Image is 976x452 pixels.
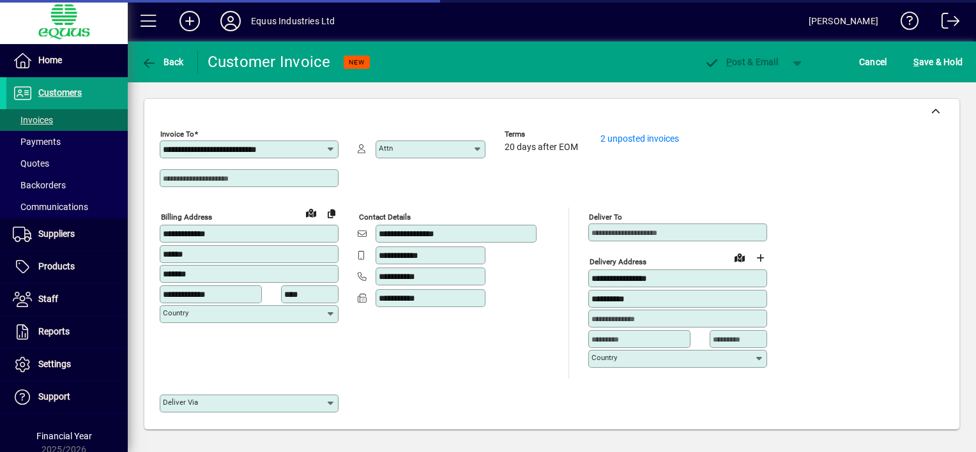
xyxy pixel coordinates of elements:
[505,142,578,153] span: 20 days after EOM
[138,50,187,73] button: Back
[591,353,617,362] mat-label: Country
[910,50,966,73] button: Save & Hold
[600,133,679,144] a: 2 unposted invoices
[251,11,335,31] div: Equus Industries Ltd
[141,57,184,67] span: Back
[704,57,778,67] span: ost & Email
[698,50,784,73] button: Post & Email
[913,52,963,72] span: ave & Hold
[208,52,331,72] div: Customer Invoice
[505,130,581,139] span: Terms
[38,294,58,304] span: Staff
[6,251,128,283] a: Products
[13,202,88,212] span: Communications
[6,174,128,196] a: Backorders
[38,359,71,369] span: Settings
[349,58,365,66] span: NEW
[750,248,770,268] button: Choose address
[6,196,128,218] a: Communications
[38,326,70,336] span: Reports
[856,50,890,73] button: Cancel
[38,55,62,65] span: Home
[160,130,194,139] mat-label: Invoice To
[6,131,128,153] a: Payments
[163,398,198,407] mat-label: Deliver via
[6,316,128,348] a: Reports
[169,10,210,33] button: Add
[38,229,75,239] span: Suppliers
[6,45,128,77] a: Home
[6,381,128,413] a: Support
[321,203,342,223] button: Copy to Delivery address
[6,349,128,380] a: Settings
[36,431,92,441] span: Financial Year
[913,57,919,67] span: S
[859,52,887,72] span: Cancel
[128,50,198,73] app-page-header-button: Back
[13,158,49,169] span: Quotes
[13,115,53,125] span: Invoices
[301,202,321,223] a: View on map
[13,137,61,147] span: Payments
[38,391,70,402] span: Support
[589,213,622,222] mat-label: Deliver To
[6,153,128,174] a: Quotes
[379,144,393,153] mat-label: Attn
[163,308,188,317] mat-label: Country
[6,283,128,315] a: Staff
[891,3,919,44] a: Knowledge Base
[729,247,750,267] a: View on map
[210,10,251,33] button: Profile
[6,218,128,250] a: Suppliers
[6,109,128,131] a: Invoices
[13,180,66,190] span: Backorders
[38,261,75,271] span: Products
[38,87,82,98] span: Customers
[726,57,732,67] span: P
[932,3,960,44] a: Logout
[809,11,878,31] div: [PERSON_NAME]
